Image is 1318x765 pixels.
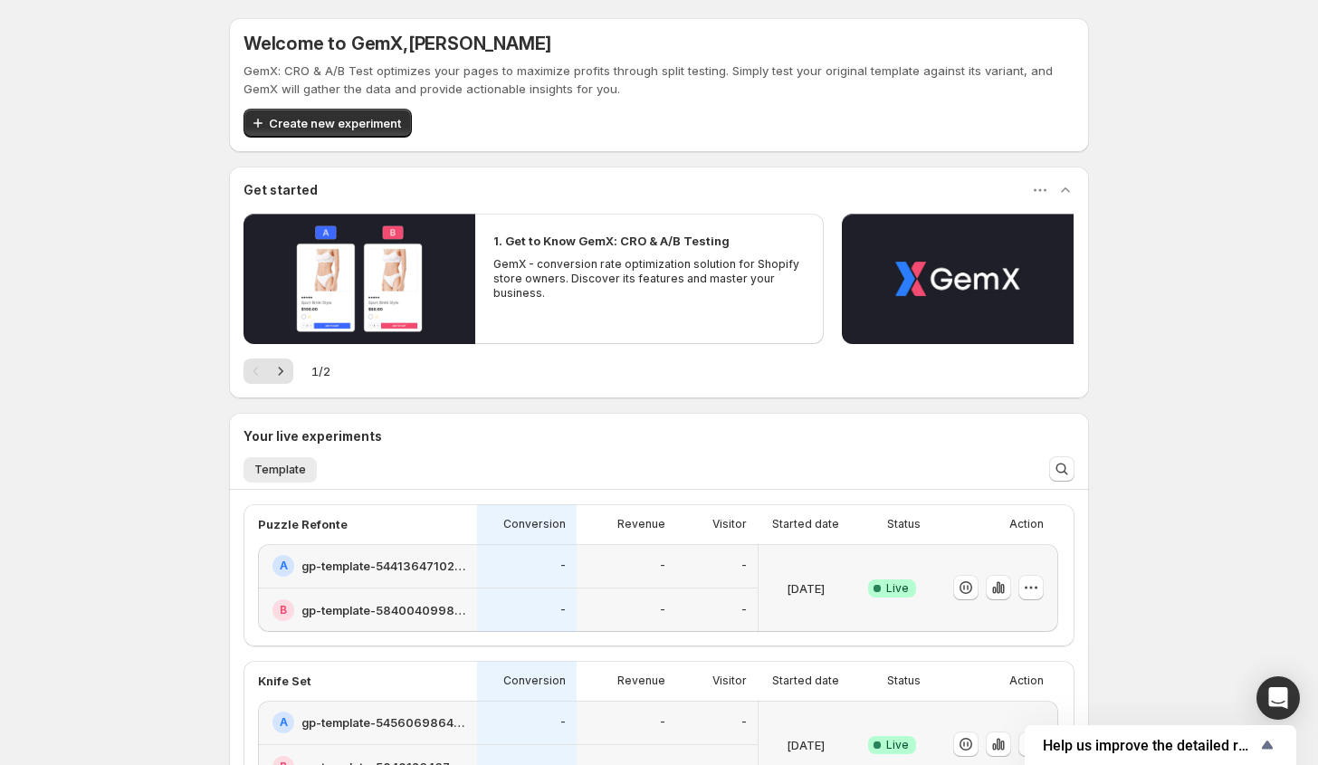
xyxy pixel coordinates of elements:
h2: gp-template-544136471028696130 [301,557,466,575]
p: Conversion [503,517,566,531]
button: Show survey - Help us improve the detailed report for A/B campaigns [1043,734,1278,756]
p: GemX: CRO & A/B Test optimizes your pages to maximize profits through split testing. Simply test ... [244,62,1074,98]
p: Status [887,517,921,531]
p: GemX - conversion rate optimization solution for Shopify store owners. Discover its features and ... [493,257,805,301]
button: Search and filter results [1049,456,1074,482]
span: Live [886,581,909,596]
p: [DATE] [787,579,825,598]
p: - [560,559,566,573]
p: - [741,559,747,573]
span: Template [254,463,306,477]
h2: A [280,559,288,573]
p: - [741,603,747,617]
p: Visitor [712,674,747,688]
p: Action [1009,517,1044,531]
p: Revenue [617,517,665,531]
p: Started date [772,517,839,531]
h3: Your live experiments [244,427,382,445]
p: - [560,603,566,617]
h2: B [280,603,287,617]
h2: gp-template-545606986427794291 [301,713,466,732]
button: Play video [842,214,1074,344]
p: Knife Set [258,672,311,690]
p: - [560,715,566,730]
p: Started date [772,674,839,688]
p: - [741,715,747,730]
p: Conversion [503,674,566,688]
h3: Get started [244,181,318,199]
p: - [660,559,665,573]
div: Open Intercom Messenger [1256,676,1300,720]
h5: Welcome to GemX [244,33,551,54]
span: 1 / 2 [311,362,330,380]
span: Live [886,738,909,752]
p: Visitor [712,517,747,531]
button: Next [268,359,293,384]
button: Play video [244,214,475,344]
span: Create new experiment [269,114,401,132]
p: Action [1009,674,1044,688]
h2: A [280,715,288,730]
h2: gp-template-584004099884712679 [301,601,466,619]
p: Revenue [617,674,665,688]
p: Puzzle Refonte [258,515,348,533]
p: - [660,715,665,730]
button: Create new experiment [244,109,412,138]
h2: 1. Get to Know GemX: CRO & A/B Testing [493,232,730,250]
p: - [660,603,665,617]
span: Help us improve the detailed report for A/B campaigns [1043,737,1256,754]
p: Status [887,674,921,688]
p: [DATE] [787,736,825,754]
span: , [PERSON_NAME] [403,33,551,54]
nav: Pagination [244,359,293,384]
